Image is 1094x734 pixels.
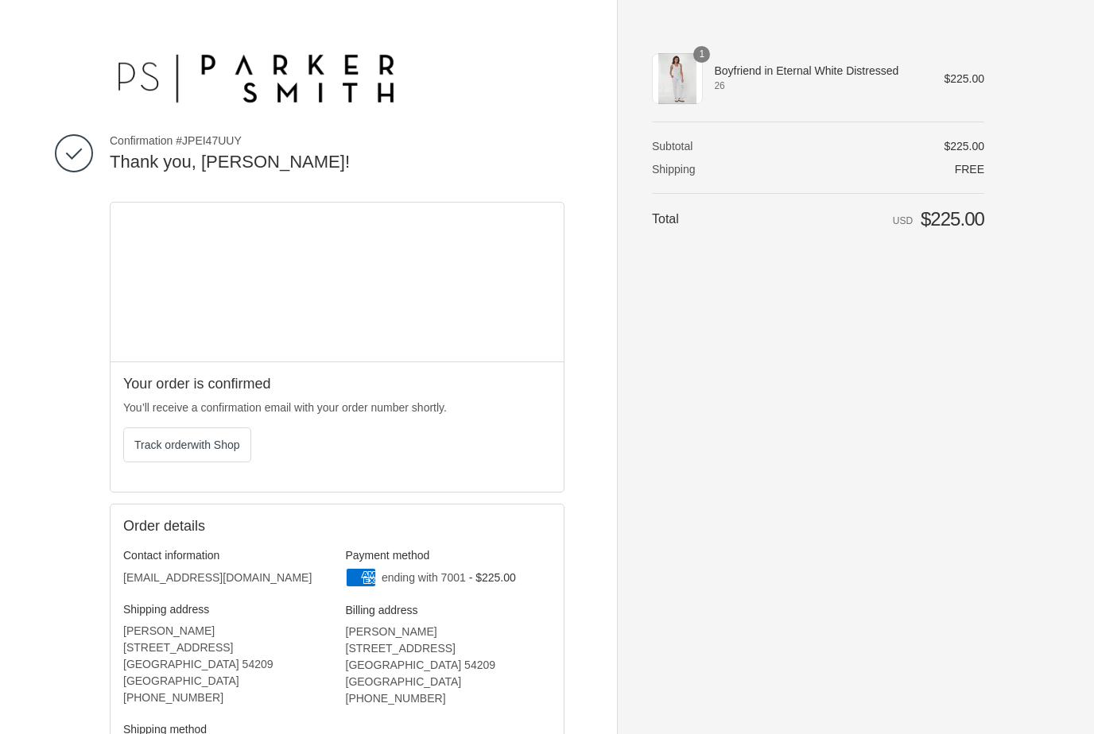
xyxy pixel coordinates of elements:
button: Track orderwith Shop [123,427,251,462]
p: You’ll receive a confirmation email with your order number shortly. [123,400,551,416]
span: ending with 7001 [382,571,466,584]
span: Track order [134,438,240,451]
span: $225.00 [921,208,984,230]
span: - $225.00 [469,571,516,584]
h2: Order details [123,517,337,535]
iframe: Google map displaying pin point of shipping address: Egg Harbor, Wisconsin [111,203,564,361]
span: 26 [714,79,921,93]
bdo: [EMAIL_ADDRESS][DOMAIN_NAME] [123,571,312,584]
span: Boyfriend in Eternal White Distressed [714,64,921,78]
h2: Thank you, [PERSON_NAME]! [110,151,564,174]
h3: Billing address [346,603,552,617]
span: 1 [693,46,710,63]
div: Google map displaying pin point of shipping address: Egg Harbor, Wisconsin [111,203,564,361]
span: USD [893,215,913,226]
img: Parker Smith [110,44,399,108]
span: Confirmation #JPEI47UUY [110,133,564,148]
address: [PERSON_NAME] [STREET_ADDRESS] [GEOGRAPHIC_DATA] 54209 [GEOGRAPHIC_DATA] ‎[PHONE_NUMBER] [346,624,552,707]
span: $225.00 [944,140,984,153]
th: Subtotal [652,139,747,153]
span: Free [955,163,984,176]
span: with Shop [191,438,239,451]
h3: Shipping address [123,602,329,616]
span: Shipping [652,163,696,176]
address: [PERSON_NAME] [STREET_ADDRESS] [GEOGRAPHIC_DATA] 54209 [GEOGRAPHIC_DATA] ‎[PHONE_NUMBER] [123,623,329,706]
span: Total [652,212,679,226]
h2: Your order is confirmed [123,375,551,393]
h3: Payment method [346,548,552,562]
h3: Contact information [123,548,329,562]
span: $225.00 [944,72,984,85]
